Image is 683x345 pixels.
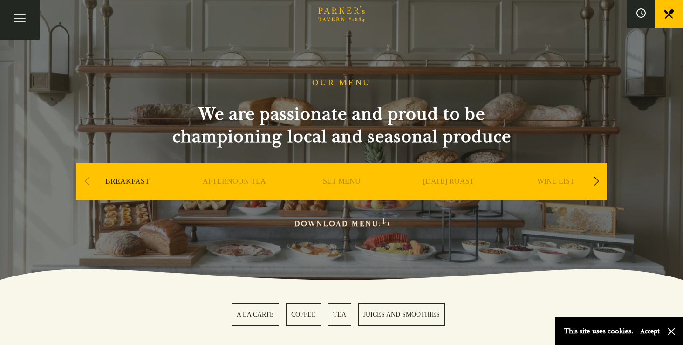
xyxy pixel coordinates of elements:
[640,327,660,336] button: Accept
[286,303,321,326] a: 2 / 4
[155,103,528,148] h2: We are passionate and proud to be championing local and seasonal produce
[105,177,150,214] a: BREAKFAST
[423,177,474,214] a: [DATE] ROAST
[290,163,393,228] div: 3 / 9
[667,327,676,336] button: Close and accept
[312,78,371,88] h1: OUR MENU
[537,177,574,214] a: WINE LIST
[564,324,633,338] p: This site uses cookies.
[183,163,286,228] div: 2 / 9
[203,177,266,214] a: AFTERNOON TEA
[323,177,361,214] a: SET MENU
[232,303,279,326] a: 1 / 4
[358,303,445,326] a: 4 / 4
[590,171,602,192] div: Next slide
[76,163,178,228] div: 1 / 9
[328,303,351,326] a: 3 / 4
[81,171,93,192] div: Previous slide
[505,163,607,228] div: 5 / 9
[285,214,398,233] a: DOWNLOAD MENU
[397,163,500,228] div: 4 / 9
